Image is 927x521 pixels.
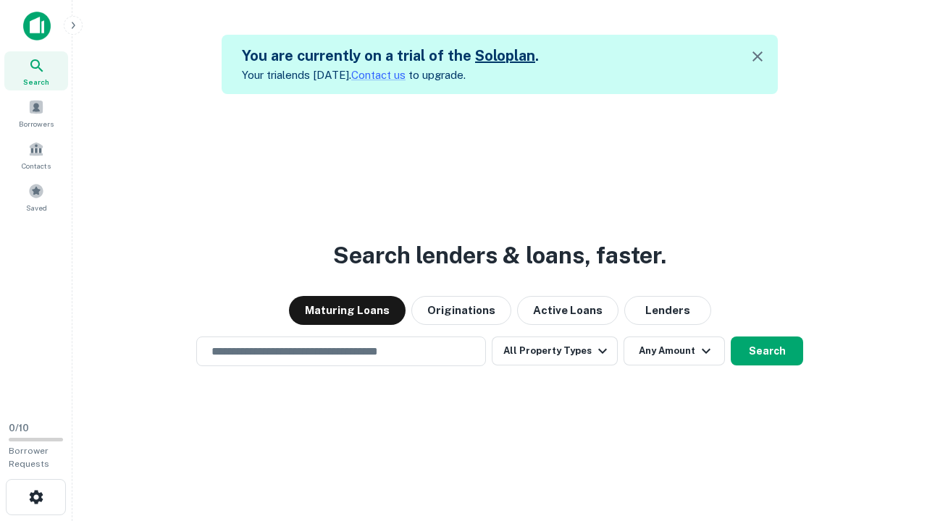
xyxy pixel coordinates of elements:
[4,177,68,216] a: Saved
[19,118,54,130] span: Borrowers
[23,12,51,41] img: capitalize-icon.png
[4,51,68,90] a: Search
[855,405,927,475] iframe: Chat Widget
[333,238,666,273] h3: Search lenders & loans, faster.
[4,93,68,132] a: Borrowers
[731,336,803,365] button: Search
[517,296,618,325] button: Active Loans
[4,135,68,174] a: Contacts
[242,67,539,84] p: Your trial ends [DATE]. to upgrade.
[624,296,711,325] button: Lenders
[289,296,406,325] button: Maturing Loans
[242,45,539,67] h5: You are currently on a trial of the .
[351,69,406,81] a: Contact us
[475,47,535,64] a: Soloplan
[23,76,49,88] span: Search
[624,336,725,365] button: Any Amount
[26,202,47,213] span: Saved
[492,336,618,365] button: All Property Types
[9,423,29,433] span: 0 / 10
[9,446,49,469] span: Borrower Requests
[22,160,51,171] span: Contacts
[411,296,511,325] button: Originations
